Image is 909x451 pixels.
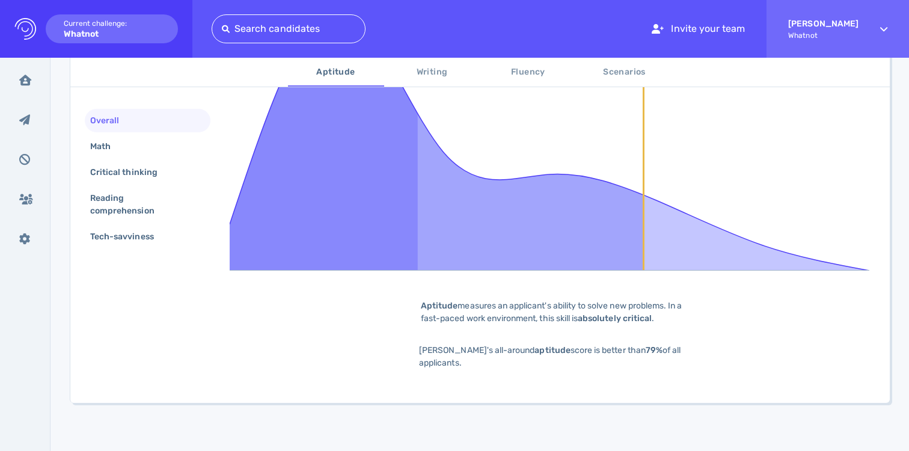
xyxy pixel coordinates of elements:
[88,228,168,245] div: Tech-savviness
[421,301,458,311] b: Aptitude
[391,65,473,80] span: Writing
[88,164,172,181] div: Critical thinking
[295,65,377,80] span: Aptitude
[88,189,198,219] div: Reading comprehension
[788,31,858,40] span: Whatnot
[646,345,663,355] b: 79%
[578,313,652,324] b: absolutely critical
[584,65,666,80] span: Scenarios
[534,345,570,355] b: aptitude
[788,19,858,29] strong: [PERSON_NAME]
[88,112,133,129] div: Overall
[488,65,569,80] span: Fluency
[419,345,681,368] span: [PERSON_NAME]'s all-around score is better than of all applicants.
[402,299,703,325] div: measures an applicant's ability to solve new problems. In a fast-paced work environment, this ski...
[88,138,125,155] div: Math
